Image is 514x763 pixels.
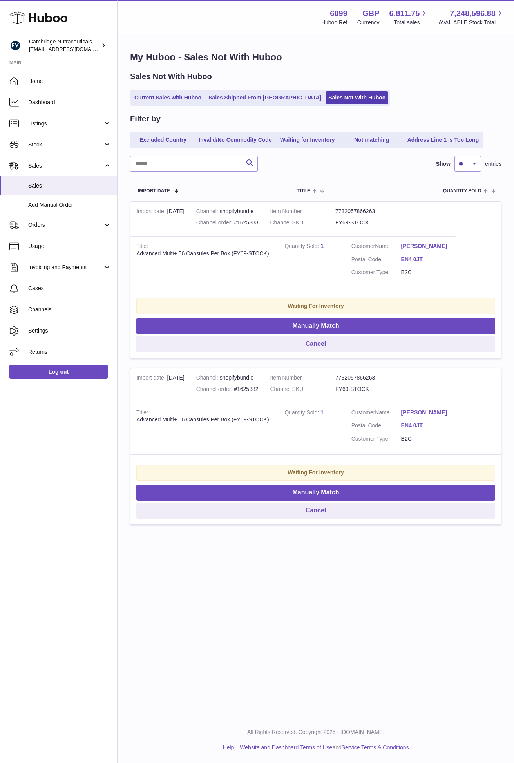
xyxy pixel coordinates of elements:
dd: 7732057866263 [335,208,401,215]
span: Customer [351,243,375,249]
span: Returns [28,348,111,356]
a: 1 [320,409,324,416]
span: Add Manual Order [28,201,111,209]
span: entries [485,160,501,168]
strong: Waiting For Inventory [288,303,344,309]
span: Invoicing and Payments [28,264,103,271]
strong: Quantity Sold [284,409,320,418]
dt: Name [351,409,401,418]
div: Currency [357,19,380,26]
a: Log out [9,365,108,379]
dd: FY69-STOCK [335,219,401,226]
button: Cancel [136,336,495,352]
a: Sales Shipped From [GEOGRAPHIC_DATA] [206,91,324,104]
a: Not matching [340,134,403,146]
span: Channels [28,306,111,313]
div: Cambridge Nutraceuticals Ltd [29,38,100,53]
span: Home [28,78,111,85]
a: Help [223,744,234,750]
dt: Channel SKU [270,385,336,393]
dd: B2C [401,269,451,276]
span: Sales [28,182,111,190]
div: Advanced Multi+ 56 Capsules Per Box (FY69-STOCK) [136,416,273,423]
span: [EMAIL_ADDRESS][DOMAIN_NAME] [29,46,115,52]
button: Manually Match [136,485,495,501]
dt: Name [351,242,401,252]
div: #1625382 [196,385,259,393]
span: Usage [28,242,111,250]
strong: 6099 [330,8,347,19]
span: Cases [28,285,111,292]
a: Address Line 1 is Too Long [405,134,482,146]
div: Huboo Ref [321,19,347,26]
span: Customer [351,409,375,416]
span: 6,811.75 [389,8,420,19]
strong: Channel order [196,386,234,394]
dd: FY69-STOCK [335,385,401,393]
dd: B2C [401,435,451,443]
td: [DATE] [130,202,190,236]
strong: Import date [136,374,167,383]
span: Total sales [394,19,429,26]
dt: Item Number [270,374,336,381]
dt: Postal Code [351,422,401,431]
a: 6,811.75 Total sales [389,8,429,26]
span: 7,248,596.88 [450,8,496,19]
a: EN4 0JT [401,422,451,429]
span: Title [297,188,310,193]
dt: Customer Type [351,269,401,276]
span: Settings [28,327,111,334]
a: 7,248,596.88 AVAILABLE Stock Total [438,8,505,26]
span: Import date [138,188,170,193]
dt: Channel SKU [270,219,336,226]
label: Show [436,160,451,168]
strong: Title [136,409,148,418]
a: Current Sales with Huboo [132,91,204,104]
strong: Channel [196,208,220,216]
div: #1625383 [196,219,259,226]
span: Stock [28,141,103,148]
strong: Channel order [196,219,234,228]
button: Cancel [136,503,495,519]
strong: Channel [196,374,220,383]
strong: Quantity Sold [284,243,320,251]
h2: Sales Not With Huboo [130,71,212,82]
a: EN4 0JT [401,256,451,263]
a: Sales Not With Huboo [326,91,388,104]
div: shopifybundle [196,374,259,381]
span: AVAILABLE Stock Total [438,19,505,26]
dt: Customer Type [351,435,401,443]
a: Waiting for Inventory [276,134,339,146]
a: Website and Dashboard Terms of Use [240,744,332,750]
strong: Import date [136,208,167,216]
span: Quantity Sold [443,188,481,193]
strong: Waiting For Inventory [288,469,344,476]
a: 1 [320,243,324,249]
li: and [237,744,409,751]
h2: Filter by [130,114,161,124]
a: [PERSON_NAME] [401,242,451,250]
td: [DATE] [130,368,190,403]
strong: Title [136,243,148,251]
a: Excluded Country [132,134,194,146]
span: Orders [28,221,103,229]
span: Sales [28,162,103,170]
div: Advanced Multi+ 56 Capsules Per Box (FY69-STOCK) [136,250,273,257]
p: All Rights Reserved. Copyright 2025 - [DOMAIN_NAME] [124,729,508,736]
img: huboo@camnutra.com [9,40,21,51]
dt: Item Number [270,208,336,215]
dd: 7732057866263 [335,374,401,381]
span: Dashboard [28,99,111,106]
div: shopifybundle [196,208,259,215]
a: Invalid/No Commodity Code [196,134,275,146]
a: [PERSON_NAME] [401,409,451,416]
a: Service Terms & Conditions [342,744,409,750]
h1: My Huboo - Sales Not With Huboo [130,51,501,63]
dt: Postal Code [351,256,401,265]
span: Listings [28,120,103,127]
button: Manually Match [136,318,495,334]
strong: GBP [362,8,379,19]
